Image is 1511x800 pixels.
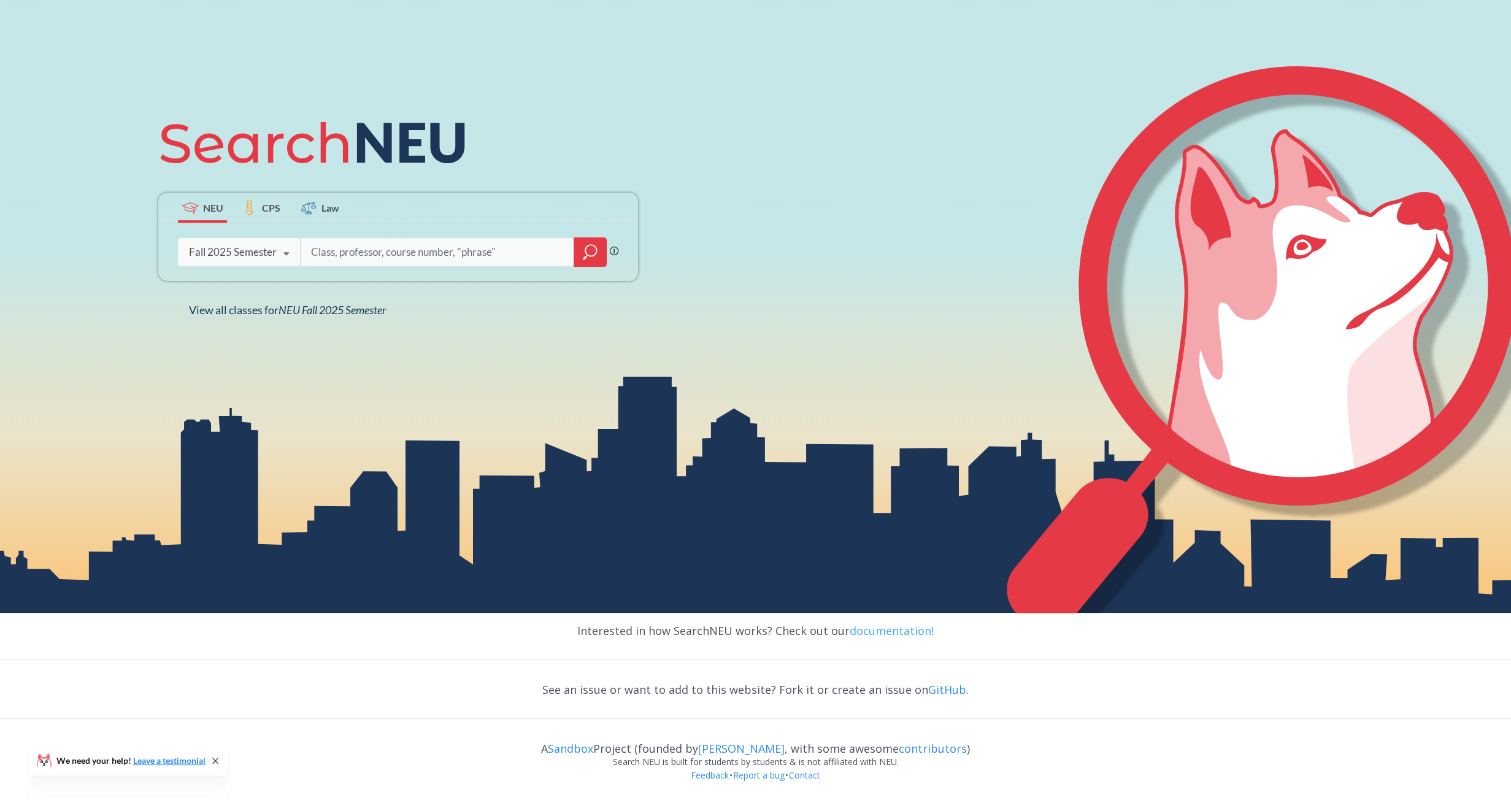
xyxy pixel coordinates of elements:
div: Fall 2025 Semester [189,245,277,259]
a: [PERSON_NAME] [698,741,785,756]
a: Sandbox [548,741,593,756]
span: Law [321,201,339,215]
svg: magnifying glass [583,244,598,261]
a: GitHub [928,682,966,697]
span: CPS [262,201,280,215]
span: NEU Fall 2025 Semester [279,303,386,317]
a: Contact [788,769,821,781]
a: Feedback [690,769,729,781]
div: magnifying glass [574,237,607,267]
a: Report a bug [732,769,785,781]
span: NEU [203,201,223,215]
input: Class, professor, course number, "phrase" [310,239,565,265]
a: documentation! [850,623,934,638]
span: View all classes for [189,303,386,317]
a: contributors [899,741,967,756]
